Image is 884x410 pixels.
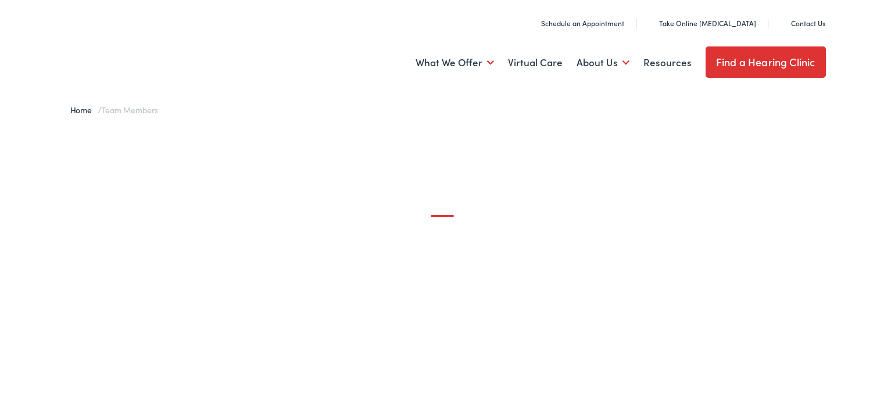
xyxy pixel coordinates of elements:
a: Take Online [MEDICAL_DATA] [646,18,756,28]
a: About Us [577,41,629,84]
a: What We Offer [416,41,494,84]
a: Schedule an Appointment [528,18,624,28]
a: Contact Us [778,18,825,28]
a: Virtual Care [508,41,563,84]
img: utility icon [778,17,786,29]
img: utility icon [528,17,536,29]
img: utility icon [646,17,654,29]
a: Find a Hearing Clinic [706,46,826,78]
a: Resources [643,41,692,84]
